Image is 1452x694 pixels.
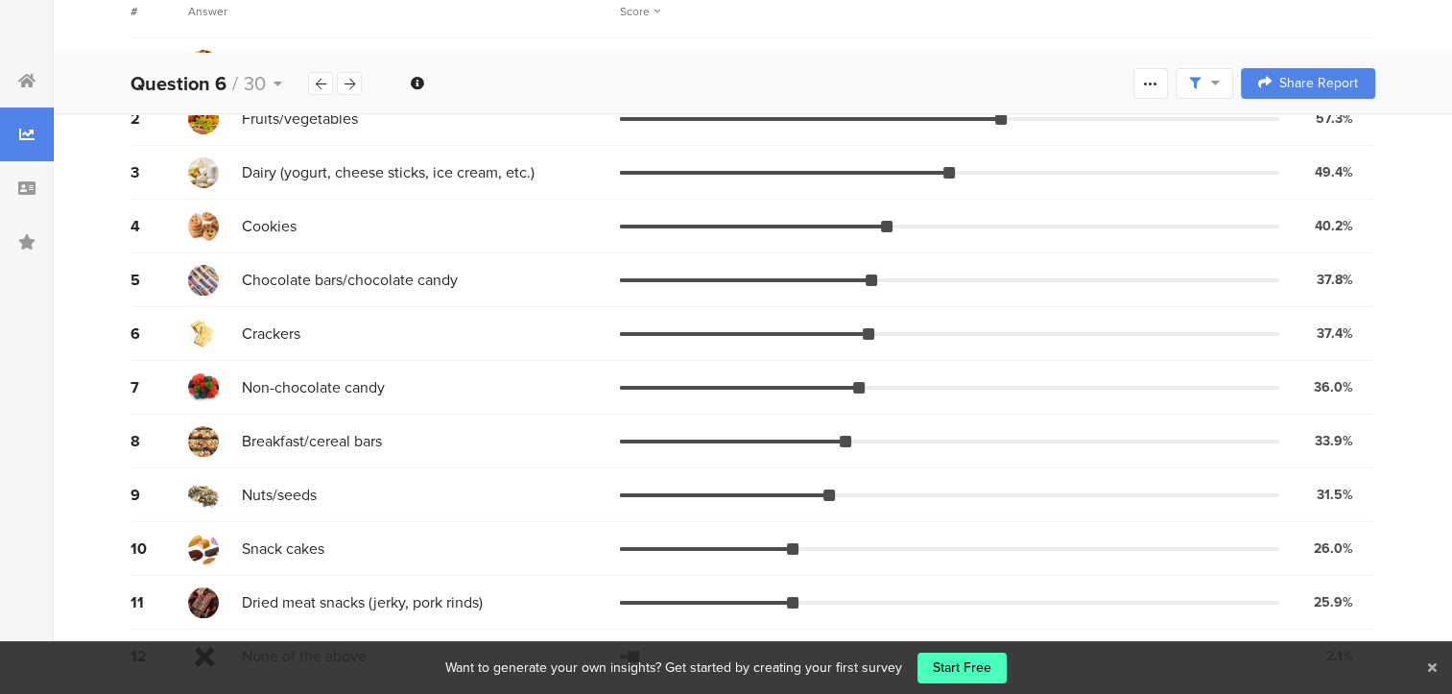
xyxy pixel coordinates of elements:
[1317,270,1353,290] div: 37.8%
[242,161,535,183] span: Dairy (yogurt, cheese sticks, ice cream, etc.)
[188,157,219,188] img: d3718dnoaommpf.cloudfront.net%2Fitem%2Ff5507e0d99801d22beff.jpe
[131,591,188,613] div: 11
[232,69,238,98] span: /
[188,50,219,81] img: d3718dnoaommpf.cloudfront.net%2Fitem%2Fbae4bf2b9357f1377788.jpe
[131,323,188,345] div: 6
[131,269,188,291] div: 5
[244,69,266,98] span: 30
[1315,216,1353,236] div: 40.2%
[1314,592,1353,612] div: 25.9%
[188,587,219,618] img: d3718dnoaommpf.cloudfront.net%2Fitem%2Ff6c5dd88cfab5a4b47ab.jpe
[1314,377,1353,397] div: 36.0%
[242,108,358,130] span: Fruits/vegetables
[131,376,188,398] div: 7
[620,3,660,20] div: Score
[242,323,300,345] span: Crackers
[1315,162,1353,182] div: 49.4%
[131,108,188,130] div: 2
[131,161,188,183] div: 3
[445,658,661,678] div: Want to generate your own insights?
[242,215,297,237] span: Cookies
[1317,485,1353,505] div: 31.5%
[1315,431,1353,451] div: 33.9%
[131,3,188,20] div: #
[188,426,219,457] img: d3718dnoaommpf.cloudfront.net%2Fitem%2F7fcb182faf3b905f8fee.jpe
[242,376,385,398] span: Non-chocolate candy
[242,430,382,452] span: Breakfast/cereal bars
[188,372,219,403] img: d3718dnoaommpf.cloudfront.net%2Fitem%2F9b201e361cd7df38fc35.jpe
[242,538,324,560] span: Snack cakes
[131,69,226,98] b: Question 6
[1317,323,1353,344] div: 37.4%
[131,430,188,452] div: 8
[188,319,219,349] img: d3718dnoaommpf.cloudfront.net%2Fitem%2Fd6d22b179a4c2243d6df.jpe
[1279,77,1358,90] span: Share Report
[665,658,902,678] div: Get started by creating your first survey
[1314,538,1353,559] div: 26.0%
[1316,108,1353,129] div: 57.3%
[131,484,188,506] div: 9
[188,265,219,296] img: d3718dnoaommpf.cloudfront.net%2Fitem%2Fc929892f811b09d790b8.jpe
[242,484,317,506] span: Nuts/seeds
[188,534,219,564] img: d3718dnoaommpf.cloudfront.net%2Fitem%2Fccca465591d2588483bb.jpe
[917,653,1007,683] a: Start Free
[188,3,227,20] div: Answer
[242,269,458,291] span: Chocolate bars/chocolate candy
[131,215,188,237] div: 4
[242,591,483,613] span: Dried meat snacks (jerky, pork rinds)
[188,211,219,242] img: d3718dnoaommpf.cloudfront.net%2Fitem%2F65a0c2735c18c3917e10.jpe
[131,538,188,560] div: 10
[188,480,219,511] img: d3718dnoaommpf.cloudfront.net%2Fitem%2F62dced21c5d4c1118d75.jpe
[188,104,219,134] img: d3718dnoaommpf.cloudfront.net%2Fitem%2Fd7733e7022cb61244c7a.jpe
